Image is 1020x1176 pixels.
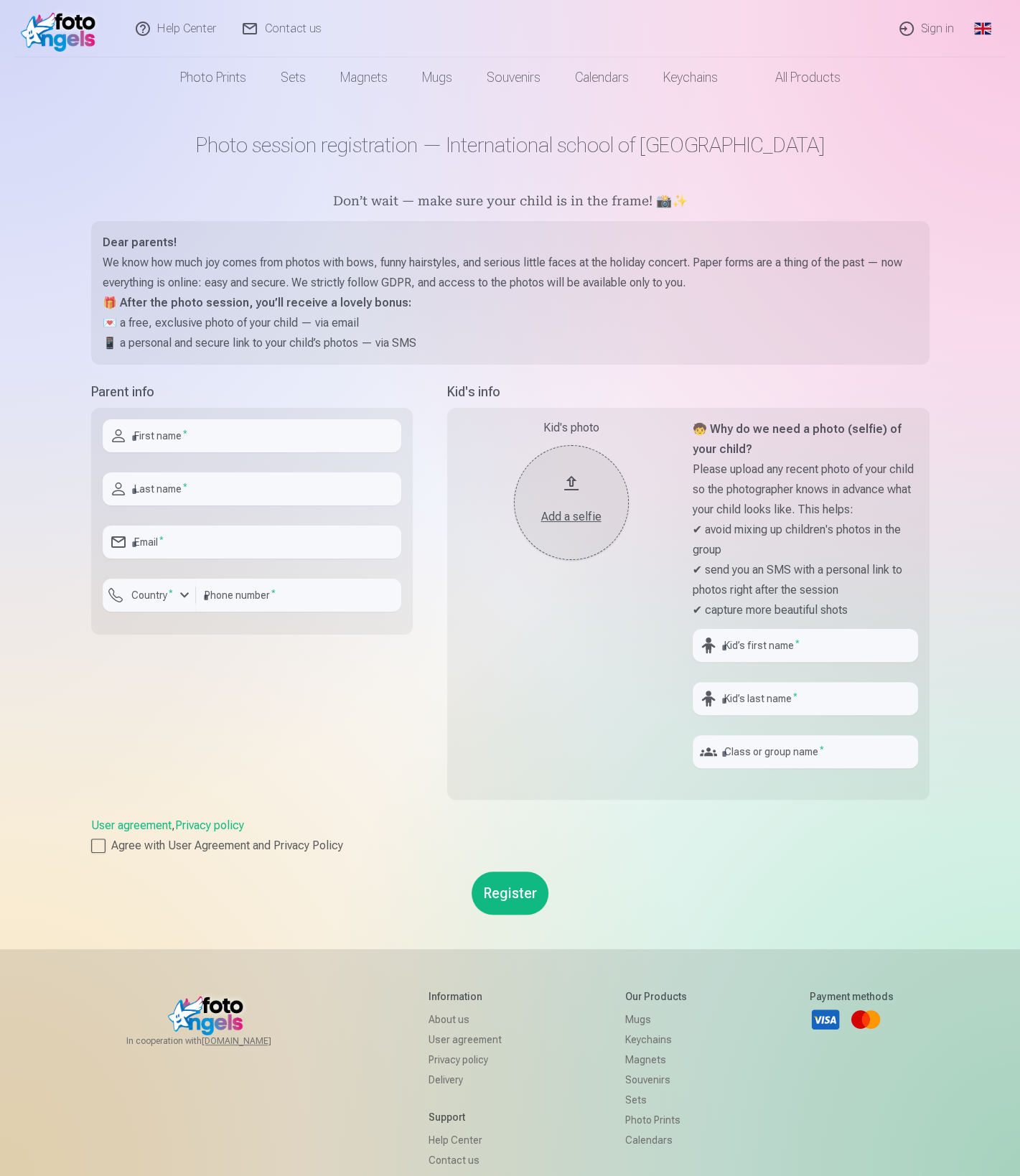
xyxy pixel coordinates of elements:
a: Magnets [625,1050,687,1070]
a: [DOMAIN_NAME] [202,1035,306,1047]
h5: Payment methods [810,989,894,1004]
a: Keychains [625,1030,687,1050]
a: All products [735,57,858,98]
button: Add a selfie [514,445,629,560]
h5: Kid's info [447,382,930,402]
p: 📱 a personal and secure link to your child’s photos — via SMS [103,333,918,353]
button: Register [472,872,548,915]
a: Sets [625,1090,687,1110]
p: ✔ send you an SMS with a personal link to photos right after the session [693,560,918,600]
a: Keychains [646,57,735,98]
a: Calendars [625,1130,687,1150]
h5: Our products [625,989,687,1004]
a: Contact us [429,1150,502,1170]
a: About us [429,1009,502,1030]
p: We know how much joy comes from photos with bows, funny hairstyles, and serious little faces at t... [103,253,918,293]
a: Calendars [558,57,646,98]
h5: Information [429,989,502,1004]
a: Photo prints [163,57,263,98]
img: /fa1 [21,6,103,52]
h5: Don’t wait — make sure your child is in the frame! 📸✨ [91,192,930,213]
a: Souvenirs [625,1070,687,1090]
a: Photo prints [625,1110,687,1130]
button: Country* [103,579,196,612]
a: Mastercard [850,1004,881,1035]
a: User agreement [91,818,172,832]
a: Sets [263,57,323,98]
p: 💌 a free, exclusive photo of your child — via email [103,313,918,333]
div: Kid's photo [459,419,684,437]
div: Add a selfie [528,508,614,526]
p: ✔ capture more beautiful shots [693,600,918,620]
strong: 🎁 After the photo session, you’ll receive a lovely bonus: [103,296,411,309]
h5: Parent info [91,382,413,402]
span: In cooperation with [126,1035,306,1047]
a: Souvenirs [469,57,558,98]
a: Privacy policy [175,818,244,832]
a: Privacy policy [429,1050,502,1070]
strong: 🧒 Why do we need a photo (selfie) of your child? [693,422,902,456]
a: Mugs [405,57,469,98]
a: Visa [810,1004,841,1035]
label: Country [126,588,179,602]
p: ✔ avoid mixing up children's photos in the group [693,520,918,560]
a: Delivery [429,1070,502,1090]
a: Mugs [625,1009,687,1030]
h1: Photo session registration — International school of [GEOGRAPHIC_DATA] [91,132,930,158]
div: , [91,817,930,854]
a: Help Center [429,1130,502,1150]
a: Magnets [323,57,405,98]
a: User agreement [429,1030,502,1050]
p: Please upload any recent photo of your child so the photographer knows in advance what your child... [693,459,918,520]
label: Agree with User Agreement and Privacy Policy [91,837,930,854]
strong: Dear parents! [103,235,177,249]
h5: Support [429,1110,502,1124]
